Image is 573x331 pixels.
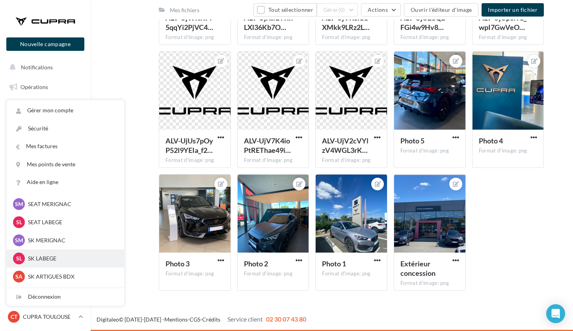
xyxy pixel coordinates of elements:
[28,200,115,208] p: SEAT MERIGNAC
[190,316,200,323] a: CGS
[368,6,387,13] span: Actions
[166,136,213,154] span: ALV-UjUs7pOyP52l9YEIa_f2Rf8OL3xqMOcdb_eYNnNR04tQwEBKkr2F
[5,243,86,266] a: Campagnes DataOnDemand
[28,218,115,226] p: SEAT LABEGE
[322,157,381,164] div: Format d'image: png
[28,236,115,244] p: SK MERIGNAC
[16,218,22,226] span: SL
[339,7,345,13] span: (0)
[170,6,199,14] div: Mes fichiers
[20,84,48,90] span: Opérations
[6,309,84,324] a: CT CUPRA TOULOUSE
[482,3,544,17] button: Importer un fichier
[244,34,303,41] div: Format d'image: png
[166,270,224,277] div: Format d'image: png
[479,147,538,154] div: Format d'image: png
[5,177,86,194] a: Médiathèque
[5,119,86,135] a: Visibilité en ligne
[97,316,306,323] span: © [DATE]-[DATE] - - -
[244,270,303,277] div: Format d'image: png
[7,288,124,306] div: Déconnexion
[488,6,538,13] span: Importer un fichier
[6,37,84,51] button: Nouvelle campagne
[400,147,459,154] div: Format d'image: png
[7,102,124,119] a: Gérer mon compte
[97,316,119,323] a: Digitaleo
[202,316,220,323] a: Crédits
[546,304,565,323] div: Open Intercom Messenger
[479,136,503,145] span: Photo 4
[28,273,115,281] p: SK ARTIGUES BDX
[28,255,115,262] p: SK LABEGE
[5,79,86,95] a: Opérations
[5,98,86,115] a: Boîte de réception1
[7,120,124,138] a: Sécurité
[400,259,435,277] span: Extérieur concession
[253,3,316,17] button: Tout sélectionner
[479,34,538,41] div: Format d'image: png
[15,236,23,244] span: SM
[15,273,22,281] span: SA
[16,255,22,262] span: SL
[317,3,358,17] button: Gérer(0)
[7,173,124,191] a: Aide en ligne
[164,316,188,323] a: Mentions
[322,34,381,41] div: Format d'image: png
[5,216,86,240] a: PLV et print personnalisable
[166,259,190,268] span: Photo 3
[7,156,124,173] a: Mes points de vente
[266,315,306,323] span: 02 30 07 43 80
[244,157,303,164] div: Format d'image: png
[400,136,424,145] span: Photo 5
[5,197,86,214] a: Calendrier
[7,138,124,155] a: Mes factures
[400,280,459,287] div: Format d'image: png
[23,313,75,321] p: CUPRA TOULOUSE
[15,200,23,208] span: SM
[227,315,263,323] span: Service client
[322,136,368,154] span: ALV-UjV2cVYlzV4WGL3rKdAyHm6SF-pS0XqpsBXHt3-lBGuXsjPM9b8t
[244,259,268,268] span: Photo 2
[21,64,53,71] span: Notifications
[5,138,86,155] a: Campagnes
[400,34,459,41] div: Format d'image: png
[404,3,478,17] button: Ouvrir l'éditeur d'image
[5,59,83,76] button: Notifications
[166,157,224,164] div: Format d'image: png
[322,259,346,268] span: Photo 1
[361,3,400,17] button: Actions
[322,270,381,277] div: Format d'image: png
[5,158,86,174] a: Contacts
[166,34,224,41] div: Format d'image: png
[244,136,291,154] span: ALV-UjV7K4ioPtREThae49i1s7wBvfUniM9vGrWK4PeGg_7_ZgLBvnXO
[11,313,17,321] span: CT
